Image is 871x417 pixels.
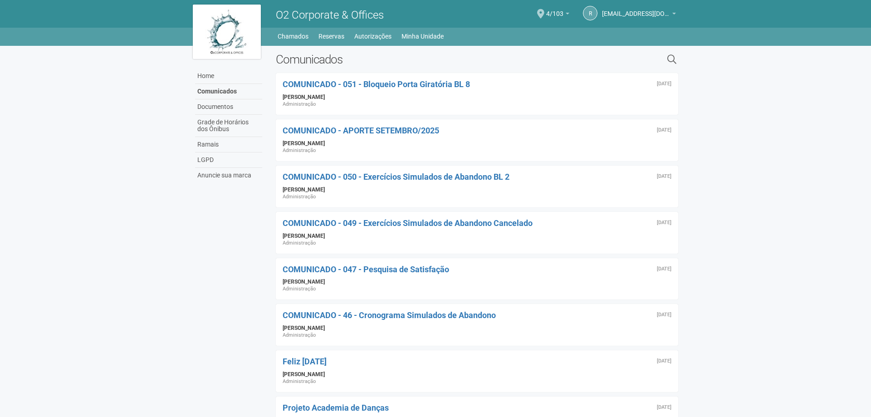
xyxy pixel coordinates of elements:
div: Sexta-feira, 8 de agosto de 2025 às 16:58 [657,358,671,364]
span: O2 Corporate & Offices [276,9,384,21]
div: [PERSON_NAME] [283,278,671,285]
div: Quinta-feira, 28 de agosto de 2025 às 20:19 [657,81,671,87]
div: [PERSON_NAME] [283,324,671,332]
div: Segunda-feira, 28 de julho de 2025 às 16:13 [657,405,671,410]
a: Feliz [DATE] [283,357,327,366]
a: LGPD [195,152,262,168]
a: Documentos [195,99,262,115]
div: Administração [283,147,671,154]
div: [PERSON_NAME] [283,140,671,147]
a: Ramais [195,137,262,152]
div: Administração [283,285,671,293]
a: COMUNICADO - 049 - Exercícios Simulados de Abandono Cancelado [283,218,533,228]
div: [PERSON_NAME] [283,371,671,378]
div: Administração [283,193,671,201]
div: [PERSON_NAME] [283,93,671,101]
a: Projeto Academia de Danças [283,403,389,412]
div: Quarta-feira, 27 de agosto de 2025 às 16:53 [657,128,671,133]
a: r [583,6,597,20]
a: Comunicados [195,84,262,99]
div: Administração [283,332,671,339]
a: COMUNICADO - 047 - Pesquisa de Satisfação [283,265,449,274]
a: COMUNICADO - APORTE SETEMBRO/2025 [283,126,439,135]
span: riodejaneiro.o2corporate@regus.com [602,1,670,17]
a: Reservas [318,30,344,43]
a: COMUNICADO - 051 - Bloqueio Porta Giratória BL 8 [283,79,470,89]
span: 4/103 [546,1,563,17]
div: Administração [283,101,671,108]
a: Autorizações [354,30,391,43]
a: Minha Unidade [401,30,444,43]
a: Anuncie sua marca [195,168,262,183]
a: Chamados [278,30,308,43]
div: Administração [283,378,671,385]
a: 4/103 [546,11,569,19]
a: COMUNICADO - 050 - Exercícios Simulados de Abandono BL 2 [283,172,509,182]
div: Terça-feira, 26 de agosto de 2025 às 12:46 [657,220,671,226]
img: logo.jpg [193,5,261,59]
a: Home [195,69,262,84]
a: Grade de Horários dos Ônibus [195,115,262,137]
div: [PERSON_NAME] [283,232,671,240]
div: Segunda-feira, 25 de agosto de 2025 às 20:39 [657,266,671,272]
div: [PERSON_NAME] [283,186,671,193]
h2: Comunicados [276,53,574,66]
div: Terça-feira, 26 de agosto de 2025 às 19:14 [657,174,671,179]
div: Administração [283,240,671,247]
a: [EMAIL_ADDRESS][DOMAIN_NAME] [602,11,676,19]
a: COMUNICADO - 46 - Cronograma Simulados de Abandono [283,310,496,320]
div: Segunda-feira, 25 de agosto de 2025 às 14:47 [657,312,671,318]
